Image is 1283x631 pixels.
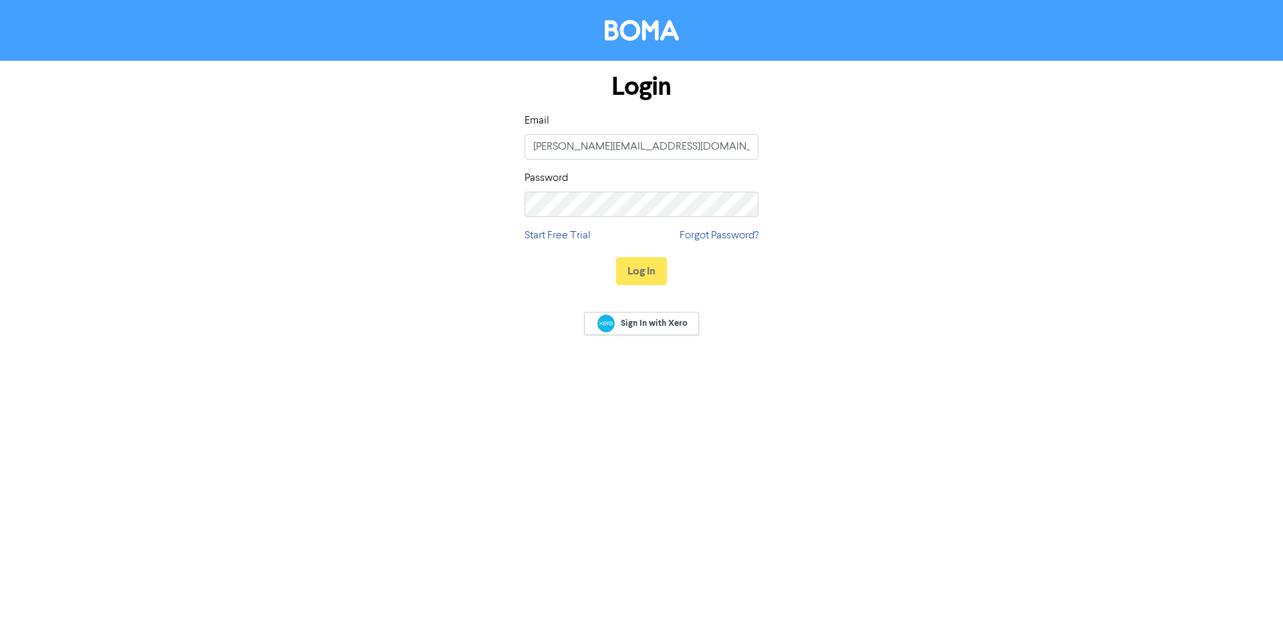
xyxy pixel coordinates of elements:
[616,257,667,285] button: Log In
[525,113,549,129] label: Email
[680,228,758,244] a: Forgot Password?
[525,228,591,244] a: Start Free Trial
[584,312,699,335] a: Sign In with Xero
[621,317,688,329] span: Sign In with Xero
[605,20,679,41] img: BOMA Logo
[597,314,615,333] img: Xero logo
[525,170,568,186] label: Password
[525,71,758,102] h1: Login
